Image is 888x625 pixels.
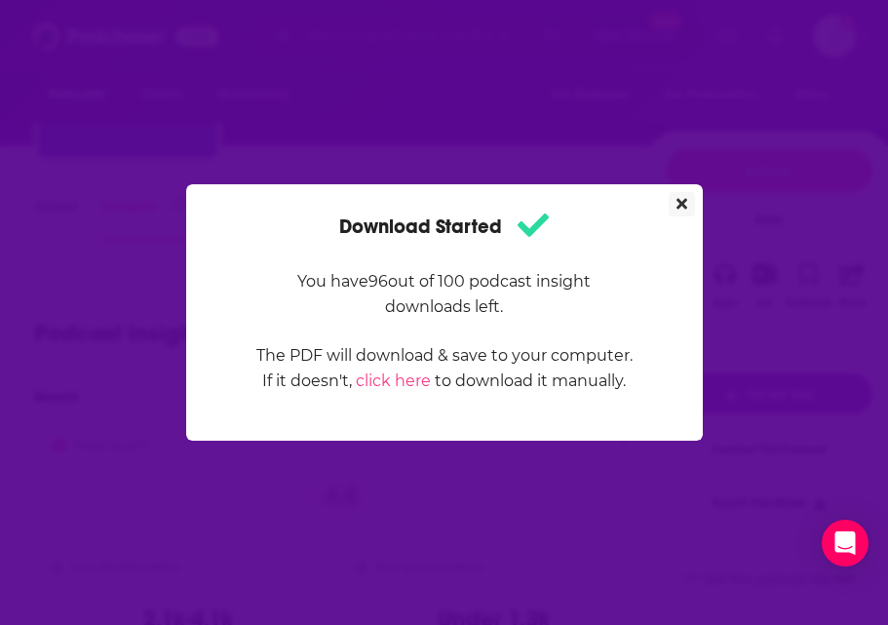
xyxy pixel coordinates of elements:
[339,208,549,246] h1: Download Started
[822,520,869,566] div: Open Intercom Messenger
[356,371,431,390] a: click here
[255,343,634,394] p: The PDF will download & save to your computer. If it doesn't, to download it manually.
[255,269,634,320] p: You have 96 out of 100 podcast insight downloads left.
[669,192,695,216] button: Close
